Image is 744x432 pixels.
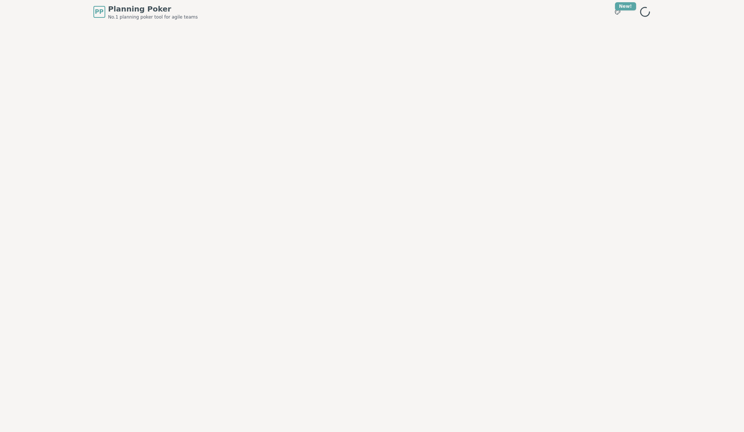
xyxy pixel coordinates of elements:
div: New! [615,2,636,10]
span: Planning Poker [108,4,198,14]
button: New! [611,5,624,19]
span: PP [95,7,103,16]
span: No.1 planning poker tool for agile teams [108,14,198,20]
a: PPPlanning PokerNo.1 planning poker tool for agile teams [93,4,198,20]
